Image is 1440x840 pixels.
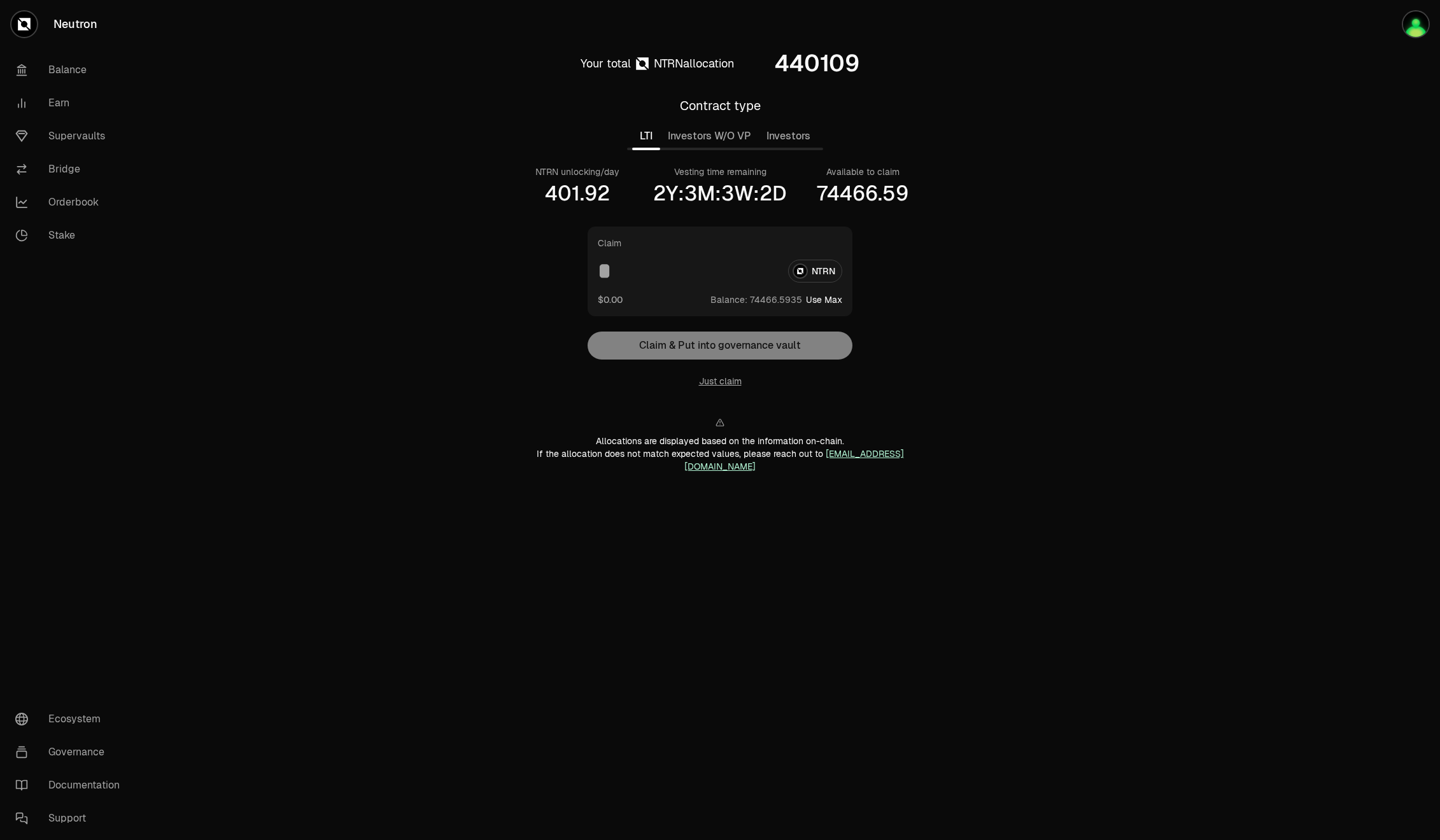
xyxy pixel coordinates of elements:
a: Balance [5,53,138,87]
div: 74466.59 [817,181,908,206]
a: Orderbook [5,186,138,219]
a: Stake [5,219,138,252]
div: Claim [598,237,621,249]
span: NTRN [654,56,683,71]
img: ledger-Investment [1403,11,1429,37]
button: Investors [759,123,818,149]
a: Ecosystem [5,703,138,736]
a: Earn [5,87,138,120]
div: Vesting time remaining [674,165,766,178]
a: Supervaults [5,120,138,153]
button: Use Max [806,293,842,306]
span: Balance: [710,293,747,306]
div: Available to claim [826,165,900,178]
a: Documentation [5,769,138,802]
div: If the allocation does not match expected values, please reach out to [501,447,939,473]
div: allocation [654,55,734,73]
button: Investors W/O VP [660,123,759,149]
div: NTRN unlocking/day [535,165,619,178]
a: Support [5,802,138,835]
div: Your total [581,55,631,73]
div: 440109 [775,51,859,76]
div: Contract type [680,97,761,115]
a: Bridge [5,153,138,186]
div: 2Y:3M:3W:2D [653,181,787,206]
button: $0.00 [598,293,623,306]
a: Governance [5,736,138,769]
button: Just claim [699,375,742,388]
button: LTI [632,123,660,149]
div: Allocations are displayed based on the information on-chain. [501,435,939,447]
div: 401.92 [545,181,610,206]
